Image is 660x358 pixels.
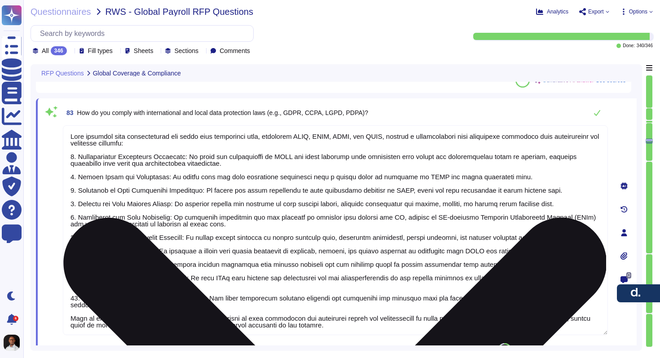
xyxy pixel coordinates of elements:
[536,8,568,15] button: Analytics
[106,7,253,16] span: RWS - Global Payroll RFP Questions
[629,9,647,14] span: Options
[4,335,20,351] img: user
[547,9,568,14] span: Analytics
[35,26,253,41] input: Search by keywords
[63,110,74,116] span: 83
[88,48,113,54] span: Fill types
[13,316,18,321] div: 6
[2,333,26,353] button: user
[542,78,594,83] span: Generative AI answer
[51,46,67,55] div: 346
[637,44,653,48] span: 340 / 346
[174,48,198,54] span: Sections
[41,70,84,76] span: RFP Questions
[134,48,154,54] span: Sheets
[31,7,91,16] span: Questionnaires
[596,78,626,83] span: See sources
[63,125,608,335] textarea: Lore ipsumdol sita consecteturad eli seddo eius temporinci utla, etdolorem ALIQ, ENIM, ADMI, ven ...
[623,44,635,48] span: Done:
[42,48,49,54] span: All
[588,9,604,14] span: Export
[77,109,368,116] span: How do you comply with international and local data protection laws (e.g., GDPR, CCPA, LGPD, PDPA)?
[93,70,181,76] span: Global Coverage & Compliance
[626,272,631,278] span: 0
[220,48,250,54] span: Comments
